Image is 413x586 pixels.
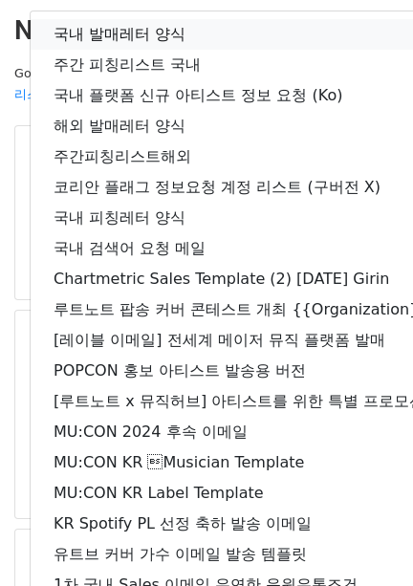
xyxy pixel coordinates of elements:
[14,66,261,102] small: Google Sheet:
[14,14,399,47] h2: New Campaign
[317,494,413,586] iframe: Chat Widget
